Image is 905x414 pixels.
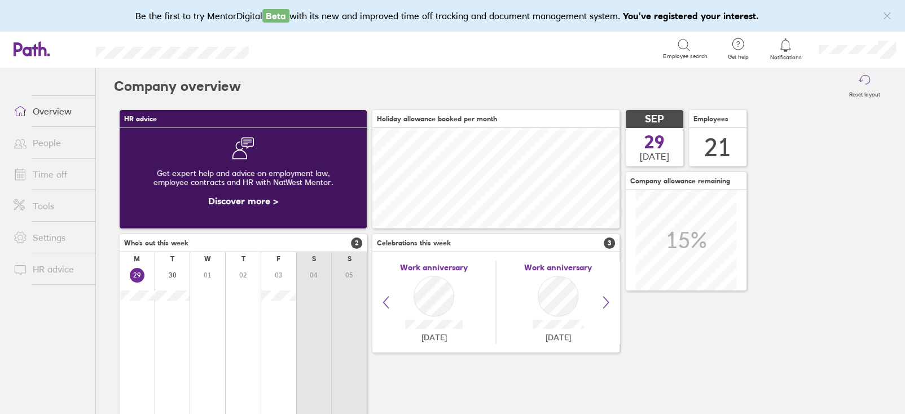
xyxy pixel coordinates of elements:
[276,255,280,263] div: F
[704,133,731,162] div: 21
[623,10,759,21] b: You've registered your interest.
[377,239,451,247] span: Celebrations this week
[129,160,358,196] div: Get expert help and advice on employment law, employee contracts and HR with NatWest Mentor.
[640,151,669,161] span: [DATE]
[377,115,497,123] span: Holiday allowance booked per month
[719,54,756,60] span: Get help
[5,100,95,122] a: Overview
[348,255,352,263] div: S
[400,263,468,272] span: Work anniversary
[204,255,211,263] div: W
[312,255,316,263] div: S
[630,177,730,185] span: Company allowance remaining
[124,115,157,123] span: HR advice
[767,54,804,61] span: Notifications
[421,333,447,342] span: [DATE]
[693,115,728,123] span: Employees
[5,258,95,280] a: HR advice
[124,239,188,247] span: Who's out this week
[114,68,241,104] h2: Company overview
[135,9,770,23] div: Be the first to try MentorDigital with its new and improved time off tracking and document manage...
[546,333,571,342] span: [DATE]
[170,255,174,263] div: T
[5,195,95,217] a: Tools
[5,131,95,154] a: People
[262,9,289,23] span: Beta
[241,255,245,263] div: T
[842,88,887,98] label: Reset layout
[5,163,95,186] a: Time off
[524,263,592,272] span: Work anniversary
[208,195,278,206] a: Discover more >
[134,255,140,263] div: M
[279,43,308,54] div: Search
[644,133,665,151] span: 29
[351,237,362,249] span: 2
[645,113,664,125] span: SEP
[767,37,804,61] a: Notifications
[663,53,707,60] span: Employee search
[5,226,95,249] a: Settings
[604,237,615,249] span: 3
[842,68,887,104] button: Reset layout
